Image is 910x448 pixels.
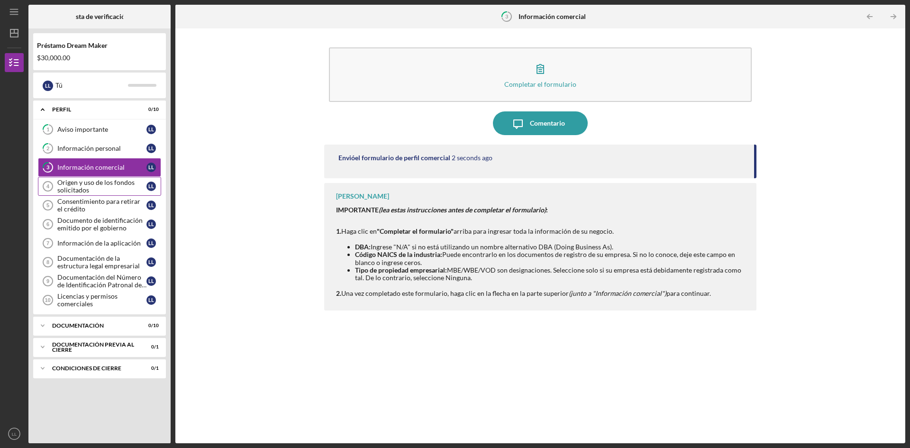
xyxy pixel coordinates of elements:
font: L [148,126,151,132]
font: 10 [153,106,159,112]
a: 9Documentación del Número de Identificación Patronal del IRSLL [38,272,161,291]
a: 10Licencias y permisos comercialesLL [38,291,161,310]
tspan: 6 [46,221,49,227]
font: Envió [338,154,355,162]
font: L [148,221,151,227]
font: L [48,82,51,89]
font: [PERSON_NAME] [336,192,389,200]
font: Tú [55,81,63,89]
font: Documentación previa al cierre [52,341,134,354]
font: 10 [153,322,159,328]
a: 2Información personalLL [38,139,161,158]
font: L [148,145,151,151]
font: L [148,278,151,284]
font: L [151,145,154,151]
font: 0 [148,106,151,112]
time: 01/10/2025 14:43 [452,154,492,162]
font: 0 [151,365,154,371]
font: para continuar. [666,289,711,297]
font: 1 [156,344,159,349]
font: Préstamo Dream Maker [37,41,108,49]
font: 0 [148,322,151,328]
a: 6Documento de identificación emitido por el gobiernoLL [38,215,161,234]
font: / [151,106,153,112]
font: : [546,206,548,214]
font: arriba para ingresar toda la información de su negocio. [454,227,614,235]
font: (junto a "Información comercial") [569,289,666,297]
font: L [151,221,154,227]
font: Ingrese "N/A" si no está utilizando un nombre alternativo DBA (Doing Business As). [371,243,613,251]
font: Documentación de la estructura legal empresarial [57,254,140,270]
font: Tipo de propiedad empresarial: [355,266,447,274]
font: L [151,297,154,303]
font: L [148,202,151,208]
font: Condiciones de cierre [52,365,121,372]
button: LL [5,424,24,443]
font: L [45,82,48,89]
font: L [148,183,151,189]
a: 1Aviso importanteLL [38,120,161,139]
tspan: 3 [46,165,49,171]
font: L [151,278,154,284]
font: MBE/WBE/VOD son designaciones. Seleccione solo si su empresa está debidamente registrada como tal... [355,266,741,282]
font: (lea estas instrucciones antes de completar el formulario) [379,206,546,214]
font: IMPORTANTE [336,206,379,214]
font: Origen y uso de los fondos solicitados [57,178,135,194]
font: L [148,259,151,265]
font: L [151,240,154,246]
font: L [151,259,154,265]
font: / [151,322,153,328]
font: Comentario [530,119,565,127]
font: Una vez completado este formulario, haga clic en la flecha en la parte superior [341,289,569,297]
font: Información de la aplicación [57,239,141,247]
font: Información personal [57,144,121,152]
font: Licencias y permisos comerciales [57,292,118,308]
font: 1 [156,365,159,371]
font: L [151,183,154,189]
button: Comentario [493,111,588,135]
font: Información comercial [57,163,125,171]
a: 5Consentimiento para retirar el créditoLL [38,196,161,215]
font: Puede encontrarlo en los documentos de registro de su empresa. Si no lo conoce, deje este campo e... [355,250,735,266]
a: 3Información comercialLL [38,158,161,177]
a: 4Origen y uso de los fondos solicitadosLL [38,177,161,196]
button: Completar el formulario [329,47,752,102]
font: Código NAICS de la industria: [355,250,442,258]
font: L [151,126,154,132]
font: / [154,365,156,371]
font: Documentación del Número de Identificación Patronal del IRS [57,273,146,296]
font: Haga clic en [341,227,377,235]
font: L [148,297,151,303]
a: 8Documentación de la estructura legal empresarialLL [38,253,161,272]
font: Perfil [52,106,71,113]
font: "Completar el formulario" [377,227,454,235]
tspan: 9 [46,278,49,284]
font: DBA: [355,243,371,251]
tspan: 5 [46,202,49,208]
tspan: 8 [46,259,49,265]
font: L [151,164,154,170]
a: 7Información de la aplicaciónLL [38,234,161,253]
font: / [154,344,156,349]
font: 2. [336,289,341,297]
font: Documentación [52,322,104,329]
tspan: 1 [46,127,49,133]
font: Documento de identificación emitido por el gobierno [57,216,143,232]
font: L [148,164,151,170]
font: Aviso importante [57,125,108,133]
tspan: 10 [45,297,50,303]
tspan: 2 [46,146,49,152]
font: $30,000.00 [37,54,70,62]
font: Lista de verificación [71,12,129,20]
tspan: 4 [46,183,50,189]
font: L [151,202,154,208]
font: el formulario de perfil comercial [355,154,450,162]
font: Información comercial [519,12,586,20]
font: Completar el formulario [504,80,576,88]
font: L [148,240,151,246]
text: LL [12,431,17,437]
tspan: 3 [505,13,508,19]
tspan: 7 [46,240,49,246]
font: 1. [336,227,341,235]
font: 0 [151,344,154,349]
